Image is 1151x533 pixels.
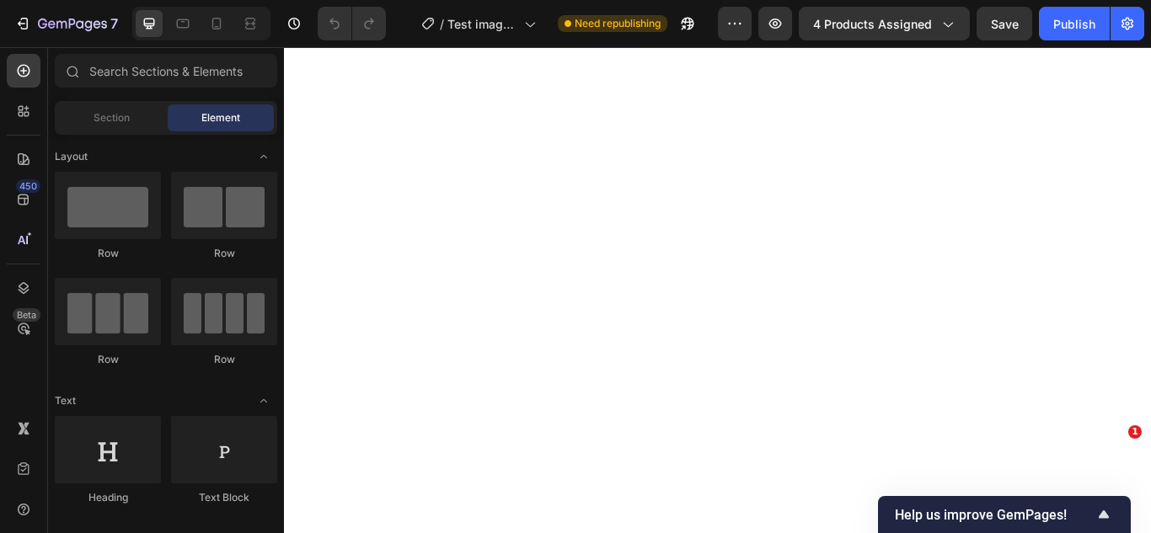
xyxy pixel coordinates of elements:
[1128,425,1142,439] span: 1
[171,352,277,367] div: Row
[171,490,277,505] div: Text Block
[55,54,277,88] input: Search Sections & Elements
[447,15,517,33] span: Test imagen normal (Landing Vieja) Tazas
[284,47,1151,533] iframe: Design area
[991,17,1019,31] span: Save
[895,507,1094,523] span: Help us improve GemPages!
[575,16,661,31] span: Need republishing
[318,7,386,40] div: Undo/Redo
[1094,450,1134,491] iframe: Intercom live chat
[13,308,40,322] div: Beta
[201,110,240,125] span: Element
[55,352,161,367] div: Row
[7,7,126,40] button: 7
[1039,7,1110,40] button: Publish
[813,15,932,33] span: 4 products assigned
[250,387,277,414] span: Toggle open
[94,110,130,125] span: Section
[55,246,161,261] div: Row
[1053,15,1095,33] div: Publish
[55,393,76,408] span: Text
[977,7,1032,40] button: Save
[799,7,970,40] button: 4 products assigned
[55,149,88,164] span: Layout
[55,490,161,505] div: Heading
[440,15,444,33] span: /
[895,504,1114,525] button: Show survey - Help us improve GemPages!
[110,13,118,34] p: 7
[250,143,277,170] span: Toggle open
[16,179,40,193] div: 450
[171,246,277,261] div: Row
